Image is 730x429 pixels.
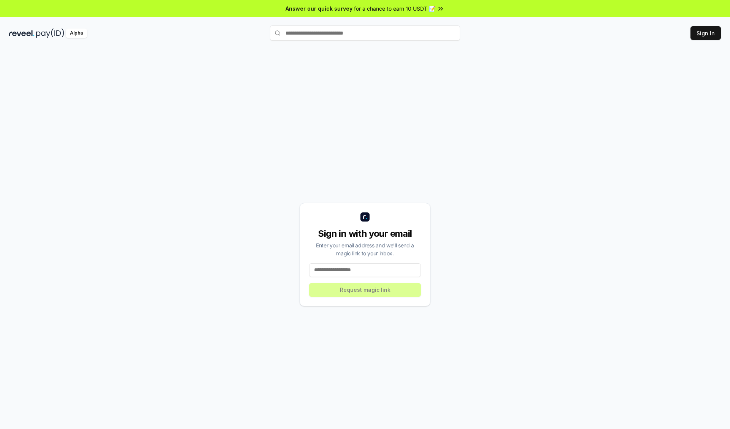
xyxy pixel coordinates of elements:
span: Answer our quick survey [286,5,352,13]
span: for a chance to earn 10 USDT 📝 [354,5,435,13]
img: pay_id [36,28,64,38]
button: Sign In [690,26,721,40]
div: Alpha [66,28,87,38]
div: Sign in with your email [309,228,421,240]
img: logo_small [360,212,370,222]
div: Enter your email address and we’ll send a magic link to your inbox. [309,241,421,257]
img: reveel_dark [9,28,35,38]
